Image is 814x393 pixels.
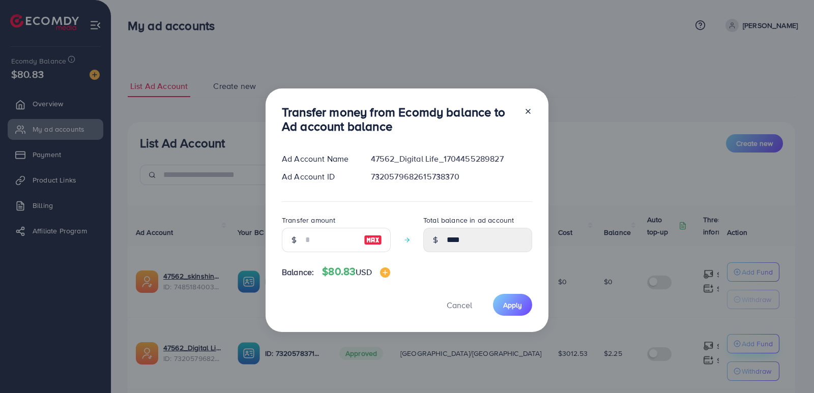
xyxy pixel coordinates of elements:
[282,215,335,225] label: Transfer amount
[363,171,540,183] div: 7320579682615738370
[363,153,540,165] div: 47562_Digital Life_1704455289827
[447,299,472,311] span: Cancel
[380,267,390,278] img: image
[322,265,390,278] h4: $80.83
[503,300,522,310] span: Apply
[423,215,514,225] label: Total balance in ad account
[282,266,314,278] span: Balance:
[493,294,532,316] button: Apply
[282,105,516,134] h3: Transfer money from Ecomdy balance to Ad account balance
[364,234,382,246] img: image
[274,153,363,165] div: Ad Account Name
[771,347,806,385] iframe: Chat
[434,294,485,316] button: Cancel
[274,171,363,183] div: Ad Account ID
[356,266,371,278] span: USD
